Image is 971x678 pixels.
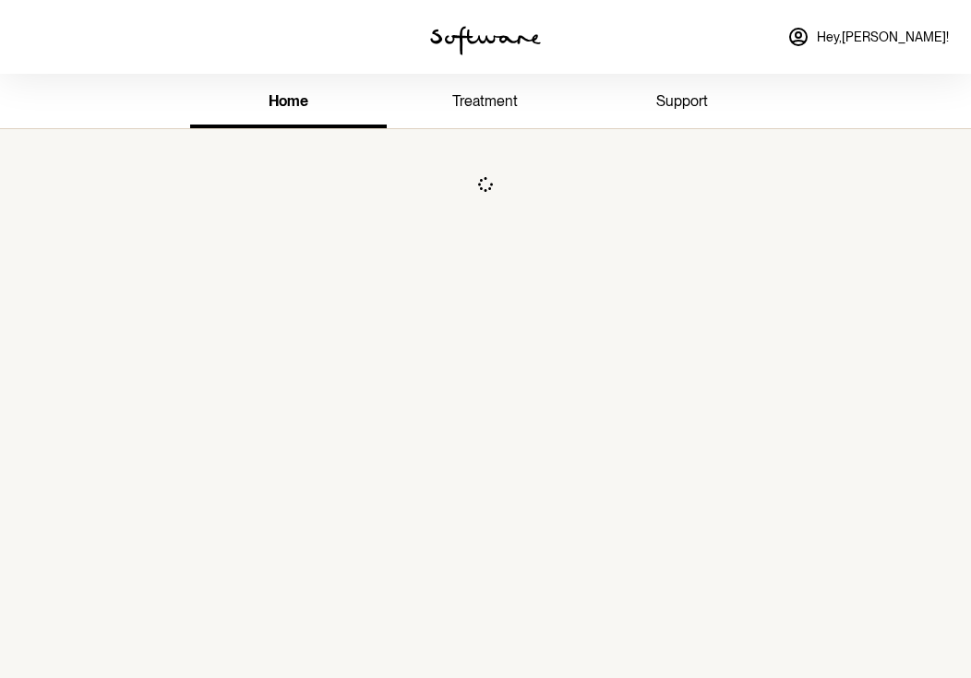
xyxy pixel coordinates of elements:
a: Hey,[PERSON_NAME]! [776,15,960,59]
a: home [190,77,387,128]
span: Hey, [PERSON_NAME] ! [817,30,949,45]
img: software logo [430,26,541,55]
span: treatment [452,92,518,110]
span: support [656,92,708,110]
a: treatment [387,77,583,128]
span: home [269,92,308,110]
a: support [584,77,781,128]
